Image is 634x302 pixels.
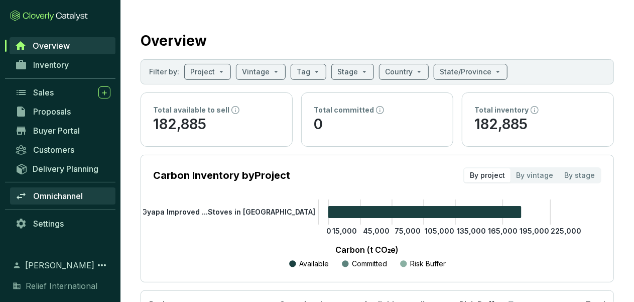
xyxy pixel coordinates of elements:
[10,160,115,177] a: Delivery Planning
[10,84,115,101] a: Sales
[33,126,80,136] span: Buyer Portal
[314,115,441,134] p: 0
[395,227,421,235] tspan: 75,000
[520,227,549,235] tspan: 195,000
[314,105,374,115] p: Total committed
[33,219,64,229] span: Settings
[411,259,446,269] p: Risk Buffer
[326,227,331,235] tspan: 0
[141,30,207,51] h2: Overview
[142,208,315,216] tspan: Gyapa Improved ...Stoves in [GEOGRAPHIC_DATA]
[33,191,83,201] span: Omnichannel
[457,227,486,235] tspan: 135,000
[33,107,71,117] span: Proposals
[551,227,582,235] tspan: 225,000
[488,227,518,235] tspan: 165,000
[33,41,70,51] span: Overview
[149,67,179,77] p: Filter by:
[511,168,559,182] div: By vintage
[332,227,357,235] tspan: 15,000
[474,115,601,134] p: 182,885
[463,167,601,183] div: segmented control
[26,280,97,292] span: Relief International
[33,145,74,155] span: Customers
[153,115,280,134] p: 182,885
[363,227,390,235] tspan: 45,000
[559,168,600,182] div: By stage
[33,60,69,70] span: Inventory
[10,215,115,232] a: Settings
[153,168,290,182] p: Carbon Inventory by Project
[10,103,115,120] a: Proposals
[10,141,115,158] a: Customers
[300,259,329,269] p: Available
[33,87,54,97] span: Sales
[464,168,511,182] div: By project
[474,105,529,115] p: Total inventory
[33,164,98,174] span: Delivery Planning
[10,122,115,139] a: Buyer Portal
[425,227,454,235] tspan: 105,000
[10,56,115,73] a: Inventory
[352,259,388,269] p: Committed
[153,105,229,115] p: Total available to sell
[10,37,115,54] a: Overview
[25,259,94,271] span: [PERSON_NAME]
[168,244,566,256] p: Carbon (t CO₂e)
[10,187,115,205] a: Omnichannel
